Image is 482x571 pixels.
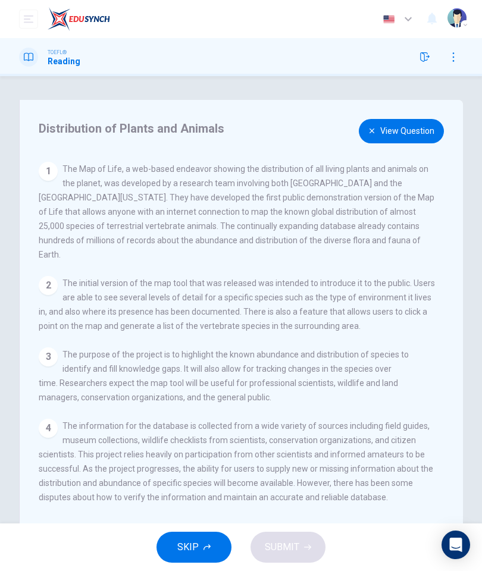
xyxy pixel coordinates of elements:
[39,419,58,438] div: 4
[157,532,231,563] button: SKIP
[39,350,409,402] span: The purpose of the project is to highlight the known abundance and distribution of species to ide...
[442,531,470,559] div: Open Intercom Messenger
[39,278,435,331] span: The initial version of the map tool that was released was intended to introduce it to the public....
[381,15,396,24] img: en
[177,539,199,556] span: SKIP
[39,119,431,138] h4: Distribution of Plants and Animals
[39,421,433,502] span: The information for the database is collected from a wide variety of sources including field guid...
[48,7,110,31] img: EduSynch logo
[447,8,467,27] img: Profile picture
[19,10,38,29] button: open mobile menu
[39,164,434,259] span: The Map of Life, a web-based endeavor showing the distribution of all living plants and animals o...
[39,276,58,295] div: 2
[48,57,80,66] h1: Reading
[39,347,58,366] div: 3
[39,162,58,181] div: 1
[48,48,67,57] span: TOEFL®
[359,119,444,143] button: View Question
